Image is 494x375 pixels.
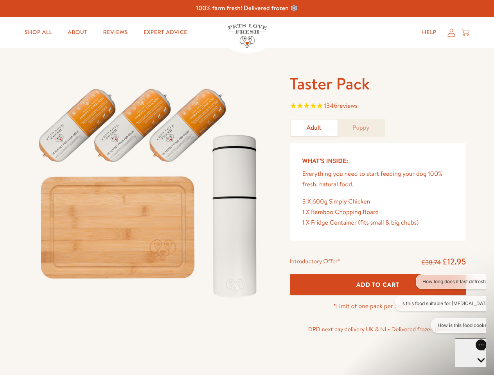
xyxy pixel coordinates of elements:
[97,25,134,40] a: Reviews
[290,256,340,268] div: Introductory Offer*
[18,25,58,40] a: Shop All
[324,102,357,110] span: 1346 reviews
[337,102,357,110] span: reviews
[455,338,486,367] iframe: Gorgias live chat messenger
[290,274,466,295] button: Add To Cart
[302,156,454,166] h5: What’s Inside:
[4,22,108,37] button: Is this food suitable for [MEDICAL_DATA]?
[302,169,454,190] p: Everything you need to start feeding your dog 100% fresh, natural food.
[442,256,466,267] span: £12.95
[422,258,441,267] s: £38.74
[290,324,466,334] p: DPD next day delivery UK & NI • Delivered frozen fresh
[28,73,271,306] img: Taster Pack - Adult
[40,44,108,59] button: How is this food cooked?
[290,301,466,312] p: *Limit of one pack per household
[290,73,466,95] h1: Taster Pack
[391,274,486,340] iframe: Gorgias live chat conversation starters
[61,25,93,40] a: About
[356,280,399,289] span: Add To Cart
[302,196,454,207] div: 3 X 600g Simply Chicken
[338,120,384,136] a: Puppy
[290,101,466,112] span: Rated 4.8 out of 5 stars 1346 reviews
[291,120,338,136] a: Adult
[302,208,379,216] span: 1 X Bamboo Chopping Board
[416,25,443,40] a: Help
[302,218,454,228] div: 1 X Fridge Container (fits small & big chubs)
[228,24,267,48] img: Pets Love Fresh
[137,25,194,40] a: Expert Advice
